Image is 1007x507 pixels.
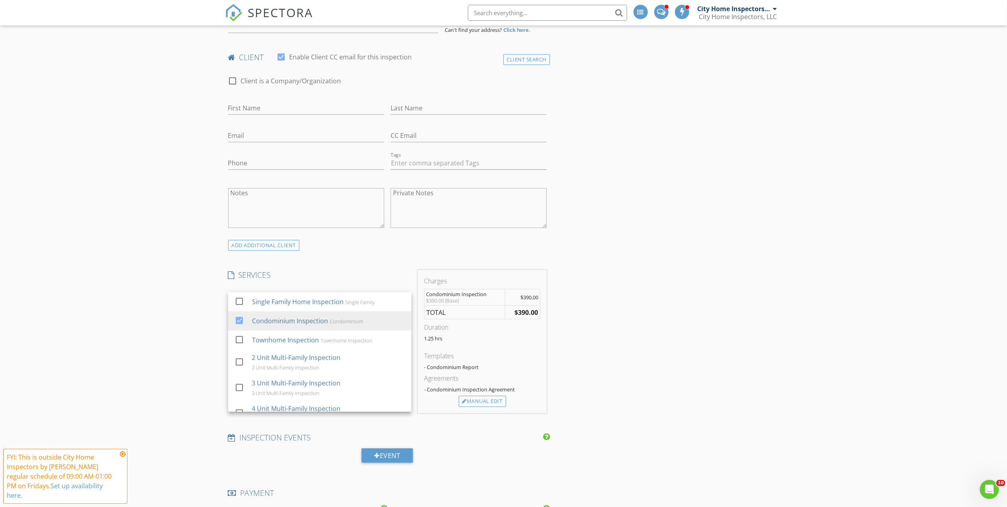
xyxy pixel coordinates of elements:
[424,322,540,332] div: Duration
[228,240,300,251] div: ADD ADDITIONAL client
[503,54,550,65] div: Client Search
[320,337,372,344] div: Townhome Inspection
[228,52,547,63] h4: client
[514,308,538,317] strong: $390.00
[251,390,319,396] div: 3 Unit Multi-Family Inspection
[329,318,363,324] div: Condominium
[468,5,627,21] input: Search everything...
[424,373,540,383] div: Agreements
[459,396,506,407] div: Manual Edit
[228,488,547,498] h4: PAYMENT
[251,364,319,371] div: 2 Unit Multi-Family Inspection
[424,276,540,286] div: Charges
[252,297,343,307] div: Single Family Home Inspection
[251,353,340,362] div: 2 Unit Multi-Family Inspection
[362,448,413,463] div: Event
[699,13,777,21] div: City Home Inspectors, LLC
[251,404,340,413] div: 4 Unit Multi-Family Inspection
[7,481,103,500] a: Set up availability here.
[252,316,328,326] div: Condominium Inspection
[228,432,547,443] h4: INSPECTION EVENTS
[289,53,412,61] label: Enable Client CC email for this inspection
[503,26,530,33] strong: Click here.
[426,291,504,297] div: Condominium Inspection
[7,452,117,500] div: FYI: This is outside City Home Inspectors by [PERSON_NAME] regular schedule of 09:00 AM-01:00 PM ...
[225,11,313,28] a: SPECTORA
[424,305,505,319] td: TOTAL
[996,480,1005,486] span: 10
[426,297,504,304] div: $390.00 (Base)
[520,294,538,301] span: $390.00
[345,299,374,305] div: Single Family
[424,364,540,370] div: - Condominium Report
[251,378,340,388] div: 3 Unit Multi-Family Inspection
[241,77,341,85] label: Client is a Company/Organization
[445,26,502,33] span: Can't find your address?
[698,5,771,13] div: City Home Inspectors by [PERSON_NAME]
[424,335,540,342] p: 1.25 hrs
[225,4,242,22] img: The Best Home Inspection Software - Spectora
[252,335,319,345] div: Townhome Inspection
[424,351,540,361] div: Templates
[248,4,313,21] span: SPECTORA
[228,270,411,280] h4: SERVICES
[424,386,540,393] div: - Condominium Inspection Agreement
[980,480,999,499] iframe: Intercom live chat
